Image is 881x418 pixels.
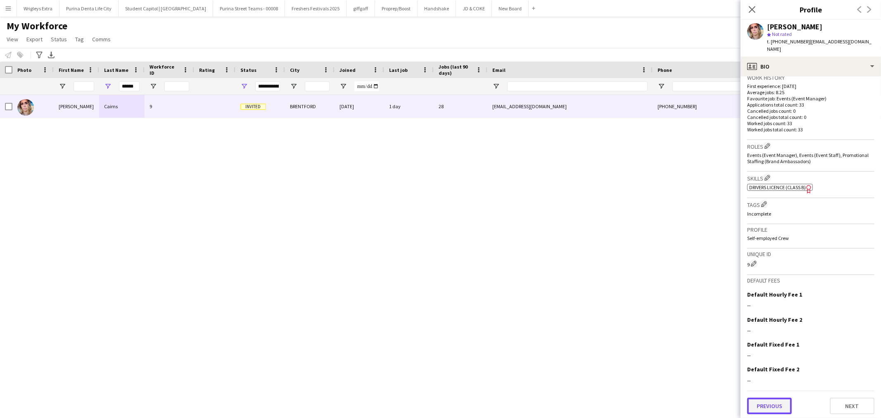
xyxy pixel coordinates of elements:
[240,104,266,110] span: Invited
[213,0,285,17] button: Purina Street Teams - 00008
[389,67,408,73] span: Last job
[23,34,46,45] a: Export
[747,341,799,348] h3: Default Fixed Fee 1
[747,377,874,384] div: --
[17,0,59,17] button: Wrigleys Extra
[347,0,375,17] button: giffgaff
[34,50,44,60] app-action-btn: Advanced filters
[92,36,111,43] span: Comms
[747,126,874,133] p: Worked jobs total count: 33
[658,83,665,90] button: Open Filter Menu
[767,38,872,52] span: | [EMAIL_ADDRESS][DOMAIN_NAME]
[747,142,874,150] h3: Roles
[672,81,753,91] input: Phone Filter Input
[741,57,881,76] div: Bio
[340,83,347,90] button: Open Filter Menu
[747,259,874,268] div: 9
[74,81,94,91] input: First Name Filter Input
[164,81,189,91] input: Workforce ID Filter Input
[119,81,140,91] input: Last Name Filter Input
[7,36,18,43] span: View
[747,211,874,217] p: Incomplete
[439,64,473,76] span: Jobs (last 90 days)
[199,67,215,73] span: Rating
[290,83,297,90] button: Open Filter Menu
[747,235,874,241] p: Self-employed Crew
[119,0,213,17] button: Student Capitol | [GEOGRAPHIC_DATA]
[335,95,384,118] div: [DATE]
[767,38,810,45] span: t. [PHONE_NUMBER]
[747,114,874,120] p: Cancelled jobs total count: 0
[749,184,806,190] span: Drivers Licence (Class B)
[47,34,70,45] a: Status
[340,67,356,73] span: Joined
[747,152,869,164] span: Events (Event Manager), Events (Event Staff), Promotional Staffing (Brand Ambassadors)
[487,95,653,118] div: [EMAIL_ADDRESS][DOMAIN_NAME]
[7,20,67,32] span: My Workforce
[99,95,145,118] div: Cairns
[747,398,792,414] button: Previous
[747,102,874,108] p: Applications total count: 33
[418,0,456,17] button: Handshake
[434,95,487,118] div: 28
[46,50,56,60] app-action-btn: Export XLSX
[492,0,529,17] button: New Board
[59,0,119,17] button: Purina Denta Life City
[747,302,874,309] div: --
[290,67,299,73] span: City
[653,95,758,118] div: [PHONE_NUMBER]
[767,23,822,31] div: [PERSON_NAME]
[89,34,114,45] a: Comms
[747,226,874,233] h3: Profile
[747,327,874,334] div: --
[150,64,179,76] span: Workforce ID
[59,83,66,90] button: Open Filter Menu
[772,31,792,37] span: Not rated
[240,67,256,73] span: Status
[104,83,112,90] button: Open Filter Menu
[747,291,802,298] h3: Default Hourly Fee 1
[747,89,874,95] p: Average jobs: 8.25
[17,99,34,116] img: Melanie Cairns
[17,67,31,73] span: Photo
[747,95,874,102] p: Favourite job: Events (Event Manager)
[354,81,379,91] input: Joined Filter Input
[384,95,434,118] div: 1 day
[492,67,506,73] span: Email
[492,83,500,90] button: Open Filter Menu
[747,120,874,126] p: Worked jobs count: 33
[285,0,347,17] button: Freshers Festivals 2025
[51,36,67,43] span: Status
[375,0,418,17] button: Proprep/Boost
[747,277,874,284] h3: Default fees
[145,95,194,118] div: 9
[741,4,881,15] h3: Profile
[305,81,330,91] input: City Filter Input
[747,83,874,89] p: First experience: [DATE]
[747,366,799,373] h3: Default Fixed Fee 2
[285,95,335,118] div: BRENTFORD
[54,95,99,118] div: [PERSON_NAME]
[747,173,874,182] h3: Skills
[59,67,84,73] span: First Name
[456,0,492,17] button: JD & COKE
[75,36,84,43] span: Tag
[150,83,157,90] button: Open Filter Menu
[658,67,672,73] span: Phone
[26,36,43,43] span: Export
[507,81,648,91] input: Email Filter Input
[830,398,874,414] button: Next
[104,67,128,73] span: Last Name
[3,34,21,45] a: View
[747,200,874,209] h3: Tags
[747,108,874,114] p: Cancelled jobs count: 0
[747,316,802,323] h3: Default Hourly Fee 2
[72,34,87,45] a: Tag
[240,83,248,90] button: Open Filter Menu
[747,250,874,258] h3: Unique ID
[747,74,874,81] h3: Work history
[747,351,874,359] div: --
